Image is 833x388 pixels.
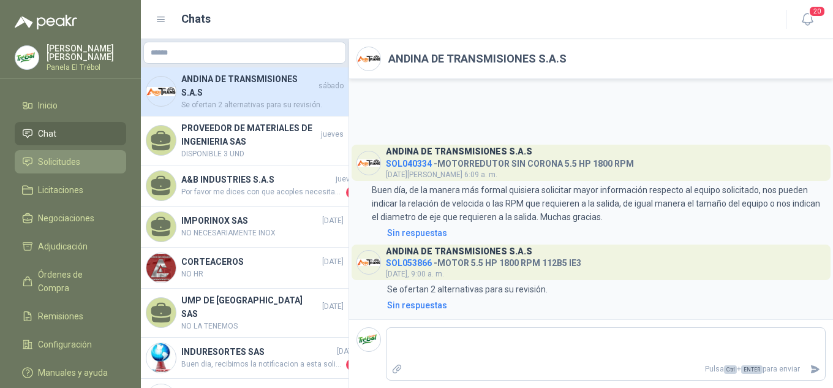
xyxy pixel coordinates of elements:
[386,258,432,268] span: SOL053866
[15,178,126,202] a: Licitaciones
[181,72,316,99] h4: ANDINA DE TRANSMISIONES S.A.S
[357,251,380,274] img: Company Logo
[38,268,115,295] span: Órdenes de Compra
[141,207,349,248] a: IMPORINOX SAS[DATE]NO NECESARIAMENTE INOX
[336,173,358,185] span: jueves
[181,321,344,332] span: NO LA TENEMOS
[805,359,825,380] button: Enviar
[38,155,80,169] span: Solicitudes
[181,99,344,111] span: Se ofertan 2 alternativas para su revisión.
[385,299,826,312] a: Sin respuestas
[15,150,126,173] a: Solicitudes
[387,226,447,240] div: Sin respuestas
[38,240,88,253] span: Adjudicación
[386,170,497,179] span: [DATE][PERSON_NAME] 6:09 a. m.
[318,80,344,92] span: sábado
[38,183,83,197] span: Licitaciones
[47,44,126,61] p: [PERSON_NAME] [PERSON_NAME]
[146,343,176,373] img: Company Logo
[181,148,344,160] span: DISPONIBLE 3 UND
[146,253,176,283] img: Company Logo
[386,270,444,278] span: [DATE], 9:00 a. m.
[386,248,532,255] h3: ANDINA DE TRANSMISIONES S.A.S
[15,235,126,258] a: Adjudicación
[796,9,818,31] button: 20
[15,207,126,230] a: Negociaciones
[141,338,349,379] a: Company LogoINDURESORTES SAS[DATE]Buen dia, recibimos la notificacion a esta solicitud de los res...
[141,116,349,165] a: PROVEEDOR DE MATERIALES DE INGENIERIA SASjuevesDISPONIBLE 3 UND
[386,148,532,155] h3: ANDINA DE TRANSMISIONES S.A.S
[15,361,126,384] a: Manuales y ayuda
[357,328,380,351] img: Company Logo
[346,186,358,199] span: 1
[38,211,94,225] span: Negociaciones
[181,227,344,239] span: NO NECESARIAMENTE INOX
[141,248,349,289] a: Company LogoCORTEACEROS[DATE]NO HR
[385,226,826,240] a: Sin respuestas
[141,289,349,338] a: UMP DE [GEOGRAPHIC_DATA] SAS[DATE]NO LA TENEMOS
[38,338,92,351] span: Configuración
[38,366,108,379] span: Manuales y ayuda
[386,255,581,267] h4: - MOTOR 5.5 HP 1800 RPM 112B5 IE3
[181,10,211,28] h1: Chats
[15,122,126,145] a: Chat
[181,359,344,371] span: Buen dia, recibimos la notificacion a esta solicitud de los resortes de tiro vagon 3/8, nos colab...
[337,346,358,357] span: [DATE]
[38,310,83,323] span: Remisiones
[181,214,320,227] h4: IMPORINOX SAS
[386,159,432,169] span: SOL040334
[372,183,826,224] p: Buen día, de la manera más formal quisiera solicitar mayor información respecto al equipo solicit...
[38,127,56,140] span: Chat
[15,305,126,328] a: Remisiones
[181,294,320,321] h4: UMP DE [GEOGRAPHIC_DATA] SAS
[181,121,318,148] h4: PROVEEDOR DE MATERIALES DE INGENIERIA SAS
[146,77,176,106] img: Company Logo
[38,99,58,112] span: Inicio
[15,15,77,29] img: Logo peakr
[322,301,344,313] span: [DATE]
[181,255,320,268] h4: CORTEACEROS
[181,268,344,280] span: NO HR
[809,6,826,17] span: 20
[387,283,548,296] p: Se ofertan 2 alternativas para su revisión.
[322,215,344,227] span: [DATE]
[741,365,763,374] span: ENTER
[387,299,447,312] div: Sin respuestas
[388,50,567,67] h2: ANDINA DE TRANSMISIONES S.A.S
[321,129,344,140] span: jueves
[386,156,634,167] h4: - MOTORREDUTOR SIN CORONA 5.5 HP 1800 RPM
[47,64,126,71] p: Panela El Trébol
[141,165,349,207] a: A&B INDUSTRIES S.A.SjuevesPor favor me dices con que acoples necesitas las mangueras. Gracias.1
[181,173,333,186] h4: A&B INDUSTRIES S.A.S
[407,359,805,380] p: Pulsa + para enviar
[724,365,737,374] span: Ctrl
[357,47,380,70] img: Company Logo
[141,67,349,116] a: Company LogoANDINA DE TRANSMISIONES S.A.SsábadoSe ofertan 2 alternativas para su revisión.
[357,151,380,175] img: Company Logo
[15,46,39,69] img: Company Logo
[15,333,126,356] a: Configuración
[181,186,344,199] span: Por favor me dices con que acoples necesitas las mangueras. Gracias.
[322,256,344,268] span: [DATE]
[181,345,334,359] h4: INDURESORTES SAS
[15,263,126,300] a: Órdenes de Compra
[15,94,126,117] a: Inicio
[386,359,407,380] label: Adjuntar archivos
[346,359,358,371] span: 1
